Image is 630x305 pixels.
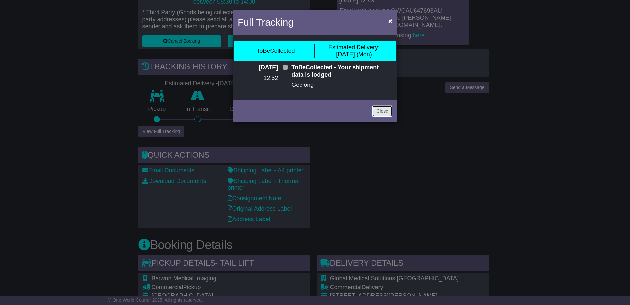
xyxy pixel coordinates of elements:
[238,15,294,30] h4: Full Tracking
[256,48,295,55] div: ToBeCollected
[372,105,392,117] a: Close
[291,82,392,89] p: Geelong
[291,64,392,78] p: ToBeCollected - Your shipment data is lodged
[385,14,396,28] button: Close
[329,44,380,58] div: [DATE] (Mon)
[238,75,278,82] p: 12:52
[388,17,392,25] span: ×
[238,64,278,71] p: [DATE]
[329,44,380,51] span: Estimated Delivery:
